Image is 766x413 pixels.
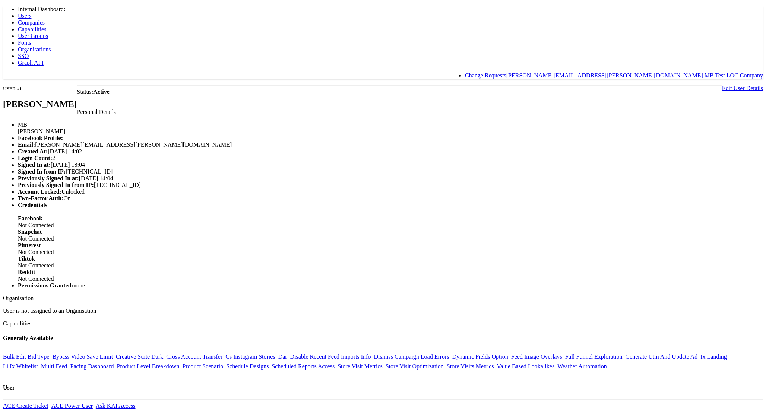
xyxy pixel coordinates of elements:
li: none [18,282,763,289]
div: Personal Details [3,109,763,115]
b: Created At: [18,148,48,155]
a: Change Requests [465,72,506,79]
li: 2 [18,155,763,162]
a: SSO [18,53,29,59]
a: Store Visits Metrics [447,363,494,369]
li: : [18,202,763,282]
a: Companies [18,19,45,26]
h4: User [3,384,763,391]
li: [TECHNICAL_ID] [18,182,763,188]
a: Dismiss Campaign Load Errors [374,353,449,360]
li: [TECHNICAL_ID] [18,168,763,175]
a: Multi Feed [41,363,67,369]
a: [PERSON_NAME][EMAIL_ADDRESS][PERSON_NAME][DOMAIN_NAME] [506,72,703,79]
b: Signed In from IP: [18,168,66,175]
a: Schedule Designs [226,363,269,369]
li: On [18,195,763,202]
a: Scheduled Reports Access [272,363,335,369]
a: ACE Power User [51,403,93,409]
a: Disable Recent Feed Imports Info [290,353,371,360]
b: Two-Factor Auth: [18,195,64,201]
b: Active [93,89,110,95]
div: Not Connected [18,215,763,229]
a: Product Scenario [182,363,223,369]
b: Previously Signed In at: [18,175,79,181]
a: Bypass Video Save Limit [52,353,113,360]
a: Value Based Lookalikes [497,363,555,369]
b: Account Locked: [18,188,61,195]
a: Li Ix Whitelist [3,363,38,369]
li: [PERSON_NAME] [18,121,763,135]
h2: [PERSON_NAME] [3,99,77,109]
p: User is not assigned to an Organisation [3,308,763,314]
a: Users [18,13,31,19]
li: [DATE] 14:04 [18,175,763,182]
a: Ask KAI Access [96,403,136,409]
a: Cross Account Transfer [166,353,222,360]
div: MB [18,121,763,128]
li: [DATE] 18:04 [18,162,763,168]
div: Not Connected [18,242,763,255]
b: Facebook Profile: [18,135,63,141]
b: Credentials [18,202,47,208]
a: Dar [278,353,287,360]
li: [PERSON_NAME][EMAIL_ADDRESS][PERSON_NAME][DOMAIN_NAME] [18,142,763,148]
div: Not Connected [18,229,763,242]
li: Unlocked [18,188,763,195]
a: Full Funnel Exploration [565,353,623,360]
b: Previously Signed In from IP: [18,182,94,188]
a: Weather Automation [557,363,607,369]
b: Login Count: [18,155,52,161]
div: Capabilities [3,320,763,327]
a: Graph API [18,60,44,66]
a: Ix Landing [700,353,727,360]
div: Not Connected [18,269,763,282]
a: Creative Suite Dark [116,353,163,360]
a: User Groups [18,33,48,39]
div: Organisation [3,295,763,302]
a: Feed Image Overlays [511,353,562,360]
a: Capabilities [18,26,46,32]
a: Store Visit Metrics [338,363,383,369]
a: Fonts [18,39,31,46]
b: Tiktok [18,255,35,262]
a: Pacing Dashboard [70,363,114,369]
li: [DATE] 14:02 [18,148,763,155]
a: Dynamic Fields Option [452,353,508,360]
a: Product Level Breakdown [117,363,179,369]
div: Not Connected [18,255,763,269]
a: Store Visit Optimization [386,363,444,369]
b: Permissions Granted: [18,282,73,289]
a: ACE Create Ticket [3,403,48,409]
b: Reddit [18,269,35,275]
a: MB Test LOC Company [705,72,763,79]
b: Pinterest [18,242,41,248]
b: Facebook [18,215,42,222]
h4: Generally Available [3,335,763,341]
div: Status: [3,89,763,95]
a: Cs Instagram Stories [225,353,275,360]
a: Edit User Details [722,85,763,91]
b: Signed In at: [18,162,51,168]
small: USER #1 [3,86,22,91]
b: Email: [18,142,35,148]
a: Generate Utm And Update Ad [625,353,697,360]
a: Organisations [18,46,51,53]
a: Bulk Edit Bid Type [3,353,49,360]
b: Snapchat [18,229,42,235]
